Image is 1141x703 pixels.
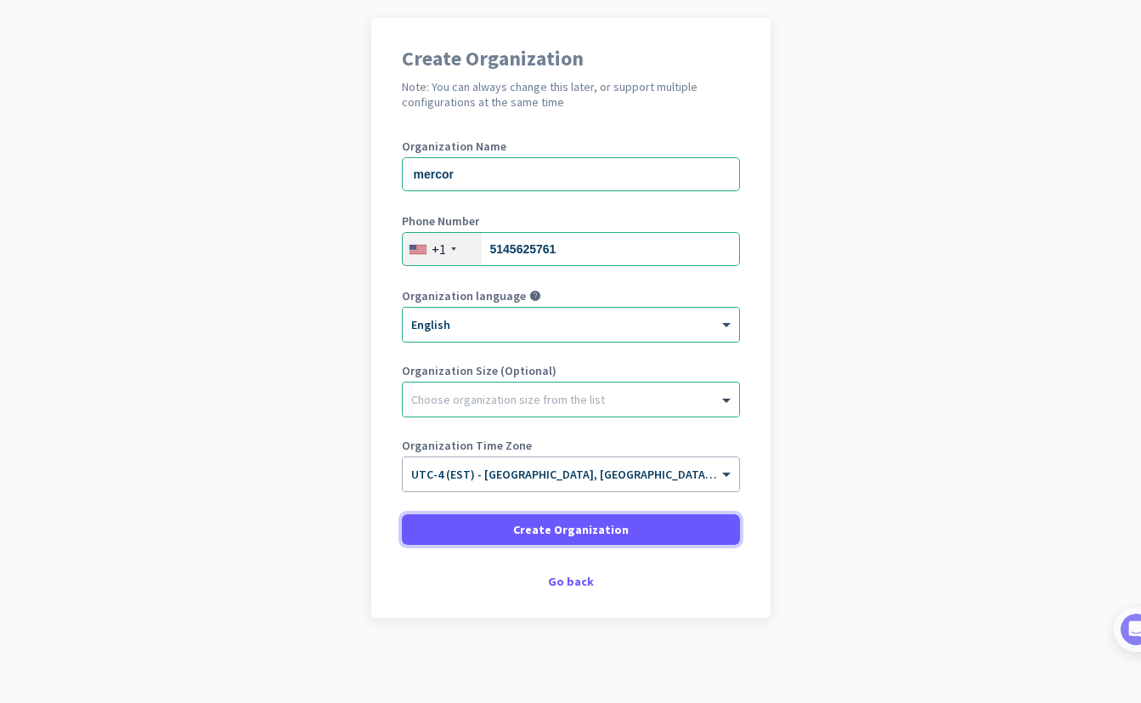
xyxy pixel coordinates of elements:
button: Create Organization [402,514,740,545]
label: Organization language [402,290,526,302]
h1: Create Organization [402,48,740,69]
label: Phone Number [402,215,740,227]
i: help [529,290,541,302]
input: 201-555-0123 [402,232,740,266]
label: Organization Size (Optional) [402,365,740,377]
div: Go back [402,575,740,587]
div: +1 [432,241,446,258]
label: Organization Time Zone [402,439,740,451]
input: What is the name of your organization? [402,157,740,191]
h2: Note: You can always change this later, or support multiple configurations at the same time [402,79,740,110]
label: Organization Name [402,140,740,152]
span: Create Organization [513,521,629,538]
